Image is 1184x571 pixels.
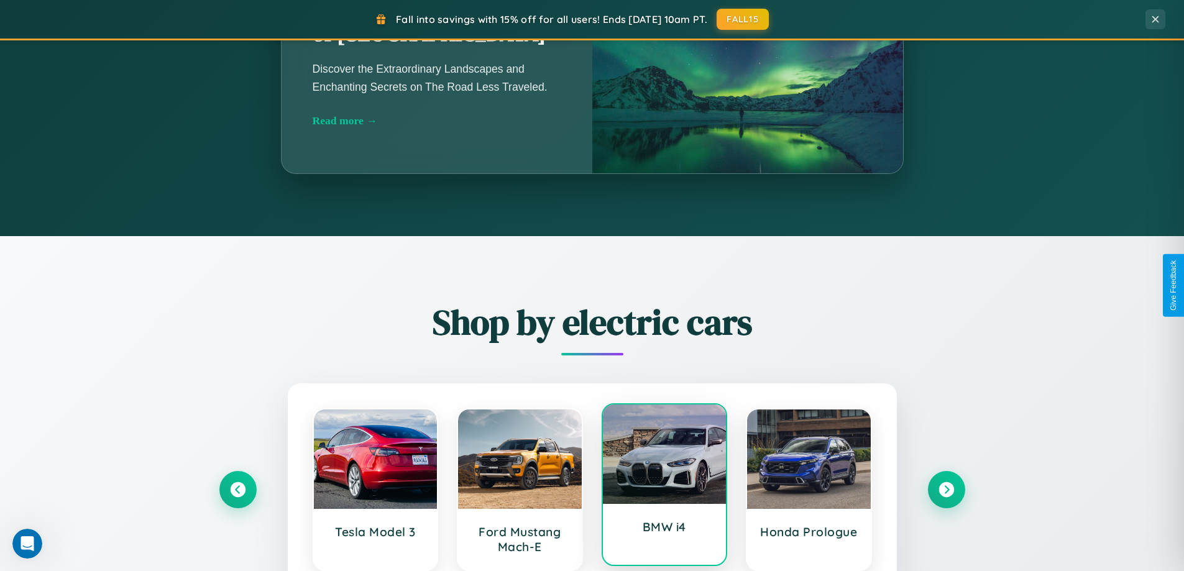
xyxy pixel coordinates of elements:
iframe: Intercom live chat [12,529,42,559]
div: Read more → [313,114,561,127]
h3: Honda Prologue [760,524,858,539]
button: FALL15 [717,9,769,30]
p: Discover the Extraordinary Landscapes and Enchanting Secrets on The Road Less Traveled. [313,60,561,95]
h3: Tesla Model 3 [326,524,425,539]
h2: Shop by electric cars [219,298,965,346]
h3: Ford Mustang Mach-E [470,524,569,554]
span: Fall into savings with 15% off for all users! Ends [DATE] 10am PT. [396,13,707,25]
h3: BMW i4 [615,519,714,534]
div: Give Feedback [1169,260,1178,311]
